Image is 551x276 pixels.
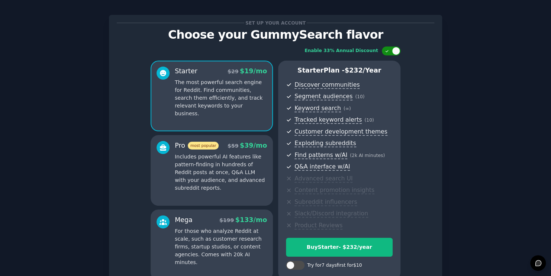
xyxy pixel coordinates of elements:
[175,67,197,76] div: Starter
[294,139,356,147] span: Exploding subreddits
[228,143,238,149] span: $ 59
[294,198,357,206] span: Subreddit influencers
[175,153,267,192] p: Includes powerful AI features like pattern-finding in hundreds of Reddit posts at once, Q&A LLM w...
[344,106,351,111] span: ( ∞ )
[117,28,434,41] p: Choose your GummySearch flavor
[294,81,360,89] span: Discover communities
[294,93,352,100] span: Segment audiences
[294,222,342,230] span: Product Reviews
[286,243,392,251] div: Buy Starter - $ 232 /year
[364,118,374,123] span: ( 10 )
[175,78,267,118] p: The most powerful search engine for Reddit. Find communities, search them efficiently, and track ...
[188,142,219,150] span: most popular
[355,94,364,99] span: ( 10 )
[345,67,381,74] span: $ 232 /year
[294,116,362,124] span: Tracked keyword alerts
[286,66,393,75] p: Starter Plan -
[175,215,193,225] div: Mega
[294,105,341,112] span: Keyword search
[240,142,267,149] span: $ 39 /mo
[294,163,350,171] span: Q&A interface w/AI
[228,68,238,74] span: $ 29
[175,141,219,150] div: Pro
[219,217,234,223] span: $ 199
[235,216,267,224] span: $ 133 /mo
[294,210,368,218] span: Slack/Discord integration
[294,186,374,194] span: Content promotion insights
[294,175,352,183] span: Advanced search UI
[294,128,387,136] span: Customer development themes
[304,48,378,54] div: Enable 33% Annual Discount
[294,151,347,159] span: Find patterns w/AI
[240,67,267,75] span: $ 19 /mo
[175,227,267,266] p: For those who analyze Reddit at scale, such as customer research firms, startup studios, or conte...
[350,153,385,158] span: ( 2k AI minutes )
[307,262,362,269] div: Try for 7 days first for $10
[244,19,307,27] span: Set up your account
[286,238,393,257] button: BuyStarter- $232/year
